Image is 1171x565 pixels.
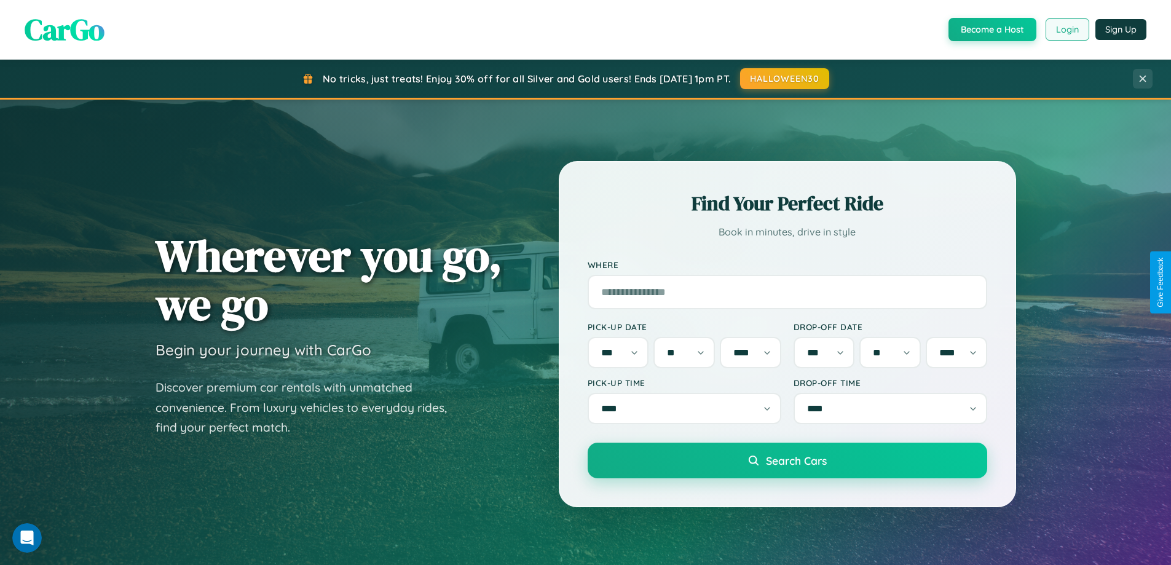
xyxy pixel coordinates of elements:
[588,190,987,217] h2: Find Your Perfect Ride
[794,322,987,332] label: Drop-off Date
[588,443,987,478] button: Search Cars
[588,377,781,388] label: Pick-up Time
[25,9,104,50] span: CarGo
[156,377,463,438] p: Discover premium car rentals with unmatched convenience. From luxury vehicles to everyday rides, ...
[12,523,42,553] iframe: Intercom live chat
[740,68,829,89] button: HALLOWEEN30
[1046,18,1089,41] button: Login
[323,73,731,85] span: No tricks, just treats! Enjoy 30% off for all Silver and Gold users! Ends [DATE] 1pm PT.
[588,223,987,241] p: Book in minutes, drive in style
[1156,258,1165,307] div: Give Feedback
[588,259,987,270] label: Where
[794,377,987,388] label: Drop-off Time
[156,231,502,328] h1: Wherever you go, we go
[156,341,371,359] h3: Begin your journey with CarGo
[766,454,827,467] span: Search Cars
[588,322,781,332] label: Pick-up Date
[948,18,1036,41] button: Become a Host
[1095,19,1146,40] button: Sign Up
